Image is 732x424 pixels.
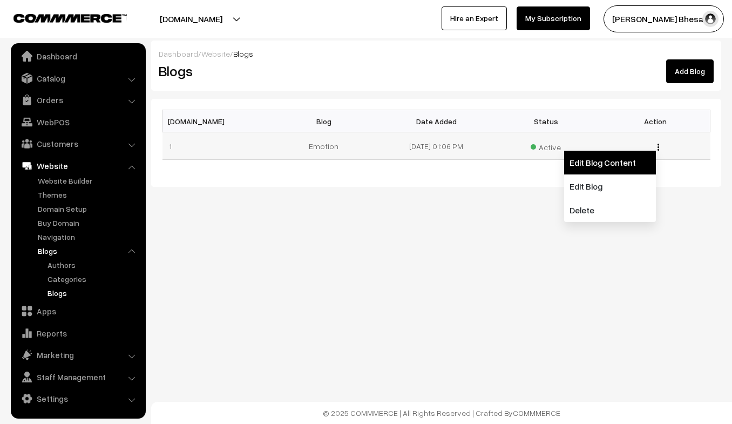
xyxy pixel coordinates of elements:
[35,231,142,243] a: Navigation
[604,5,724,32] button: [PERSON_NAME] Bhesani…
[564,174,656,198] a: Edit Blog
[13,14,127,22] img: COMMMERCE
[564,151,656,174] a: Edit Blog Content
[13,11,108,24] a: COMMMERCE
[382,132,491,160] td: [DATE] 01:06 PM
[13,90,142,110] a: Orders
[159,49,198,58] a: Dashboard
[35,217,142,228] a: Buy Domain
[122,5,260,32] button: [DOMAIN_NAME]
[45,287,142,299] a: Blogs
[35,189,142,200] a: Themes
[159,48,714,59] div: / /
[442,6,507,30] a: Hire an Expert
[13,367,142,387] a: Staff Management
[45,259,142,271] a: Authors
[382,110,491,132] th: Date Added
[513,408,560,418] a: COMMMERCE
[162,110,272,132] th: [DOMAIN_NAME]
[666,59,714,83] a: Add Blog
[658,144,659,151] img: Menu
[531,139,561,153] span: Active
[35,175,142,186] a: Website Builder
[233,49,253,58] span: Blogs
[13,301,142,321] a: Apps
[601,110,710,132] th: Action
[13,389,142,408] a: Settings
[13,324,142,343] a: Reports
[13,134,142,153] a: Customers
[13,46,142,66] a: Dashboard
[35,203,142,214] a: Domain Setup
[517,6,590,30] a: My Subscription
[13,156,142,176] a: Website
[13,69,142,88] a: Catalog
[13,112,142,132] a: WebPOS
[702,11,719,27] img: user
[491,110,601,132] th: Status
[272,132,382,160] td: Emotion
[13,345,142,365] a: Marketing
[272,110,382,132] th: Blog
[45,273,142,285] a: Categories
[35,245,142,257] a: Blogs
[564,198,656,222] a: Delete
[151,402,732,424] footer: © 2025 COMMMERCE | All Rights Reserved | Crafted By
[201,49,230,58] a: Website
[162,132,272,160] td: 1
[159,63,333,79] h2: Blogs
